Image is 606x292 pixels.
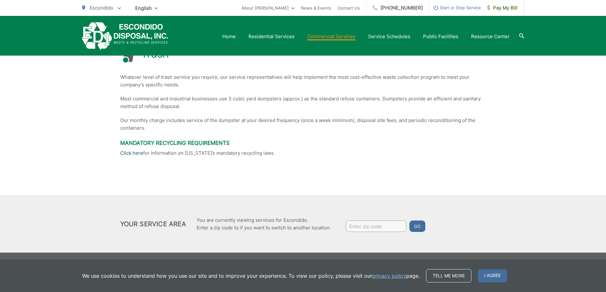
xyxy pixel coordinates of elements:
p: Whatever level of trash service you require, our service representatives will help implement the ... [120,73,486,89]
a: Public Facilities [423,33,458,40]
span: Pay My Bill [487,4,518,12]
a: Tell me more [426,269,471,282]
h2: Your Service Area [120,220,186,228]
p: We use cookies to understand how you use our site and to improve your experience. To view our pol... [82,272,420,280]
a: EDCD logo. Return to the homepage. [82,22,168,51]
a: Resource Center [471,33,510,40]
button: Go [409,221,425,232]
p: You are currently viewing services for Escondido. Enter a zip code to if you want to switch to an... [197,216,331,232]
h3: Mandatory Recycling Requirements [120,140,486,146]
p: Our monthly charge includes service of the dumpster at your desired frequency (once a week minimu... [120,117,486,132]
a: About [PERSON_NAME] [241,4,295,12]
span: I agree [478,269,507,282]
p: for information on [US_STATE]’s mandatory recycling laws. [120,149,486,157]
span: English [130,3,163,14]
a: Contact Us [338,4,360,12]
a: Service Schedules [368,33,410,40]
a: Click here [120,149,143,157]
a: Commercial Services [307,33,355,40]
a: privacy policy [372,272,406,280]
input: Enter zip code [346,221,406,232]
a: News & Events [301,4,331,12]
span: Escondido [90,5,113,11]
p: Most commercial and industrial businesses use 3 cubic yard dumpsters (approx.) as the standard re... [120,95,486,110]
a: Home [222,33,236,40]
a: Residential Services [248,33,295,40]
